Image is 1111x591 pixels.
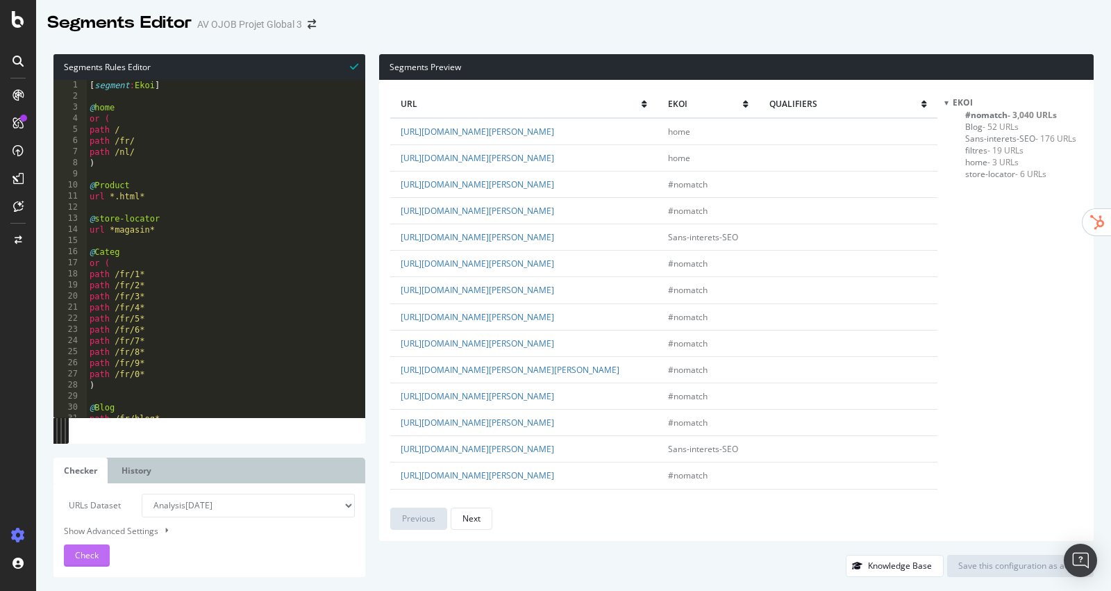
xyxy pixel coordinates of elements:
span: Click to filter Ekoi on #nomatch [965,109,1057,121]
div: 8 [53,158,87,169]
div: 20 [53,291,87,302]
a: [URL][DOMAIN_NAME][PERSON_NAME] [401,443,554,455]
a: [URL][DOMAIN_NAME][PERSON_NAME] [401,497,554,508]
div: Knowledge Base [868,560,932,572]
a: [URL][DOMAIN_NAME][PERSON_NAME] [401,178,554,190]
span: - 3,040 URLs [1008,109,1057,121]
div: 7 [53,147,87,158]
div: 24 [53,335,87,347]
span: Ekoi [953,97,973,108]
label: URLs Dataset [53,494,131,517]
div: 4 [53,113,87,124]
div: Previous [402,513,435,524]
span: qualifiers [769,98,921,110]
span: url [401,98,642,110]
span: #nomatch [668,364,708,376]
div: 5 [53,124,87,135]
span: Click to filter Ekoi on store-locator [965,168,1046,180]
div: 11 [53,191,87,202]
span: #nomatch [668,417,708,428]
div: 30 [53,402,87,413]
div: 31 [53,413,87,424]
div: 14 [53,224,87,235]
button: Knowledge Base [846,555,944,577]
div: 1 [53,80,87,91]
a: [URL][DOMAIN_NAME][PERSON_NAME] [401,205,554,217]
div: 25 [53,347,87,358]
div: 2 [53,91,87,102]
div: 18 [53,269,87,280]
a: [URL][DOMAIN_NAME][PERSON_NAME] [401,311,554,323]
a: [URL][DOMAIN_NAME][PERSON_NAME] [401,469,554,481]
a: [URL][DOMAIN_NAME][PERSON_NAME] [401,338,554,349]
div: 17 [53,258,87,269]
div: 26 [53,358,87,369]
span: home [668,152,690,164]
div: arrow-right-arrow-left [308,19,316,29]
div: 10 [53,180,87,191]
span: #nomatch [668,497,708,508]
span: Sans-interets-SEO [668,231,738,243]
span: #nomatch [668,178,708,190]
span: #nomatch [668,258,708,269]
span: Ekoi [668,98,743,110]
a: [URL][DOMAIN_NAME][PERSON_NAME] [401,390,554,402]
div: 23 [53,324,87,335]
span: - 52 URLs [983,121,1019,133]
span: - 19 URLs [987,144,1024,156]
span: - 176 URLs [1035,133,1076,144]
div: 9 [53,169,87,180]
button: Previous [390,508,447,530]
span: Sans-interets-SEO [668,443,738,455]
div: Next [462,513,481,524]
a: [URL][DOMAIN_NAME][PERSON_NAME] [401,152,554,164]
span: Click to filter Ekoi on Blog [965,121,1019,133]
button: Next [451,508,492,530]
div: 15 [53,235,87,247]
div: 28 [53,380,87,391]
div: 29 [53,391,87,402]
button: Save this configuration as active [947,555,1094,577]
div: 16 [53,247,87,258]
a: [URL][DOMAIN_NAME][PERSON_NAME] [401,417,554,428]
div: Segments Editor [47,11,192,35]
span: Click to filter Ekoi on Sans-interets-SEO [965,133,1076,144]
a: [URL][DOMAIN_NAME][PERSON_NAME] [401,126,554,138]
button: Check [64,544,110,567]
a: [URL][DOMAIN_NAME][PERSON_NAME] [401,284,554,296]
span: #nomatch [668,205,708,217]
div: 13 [53,213,87,224]
a: [URL][DOMAIN_NAME][PERSON_NAME] [401,231,554,243]
span: Click to filter Ekoi on filtres [965,144,1024,156]
span: #nomatch [668,469,708,481]
span: #nomatch [668,284,708,296]
a: Knowledge Base [846,560,944,572]
span: #nomatch [668,338,708,349]
a: [URL][DOMAIN_NAME][PERSON_NAME] [401,258,554,269]
div: Save this configuration as active [958,560,1083,572]
div: 27 [53,369,87,380]
span: - 3 URLs [987,156,1019,168]
div: Segments Rules Editor [53,54,365,80]
div: 19 [53,280,87,291]
span: - 6 URLs [1015,168,1046,180]
span: #nomatch [668,390,708,402]
div: Segments Preview [379,54,1094,80]
div: 6 [53,135,87,147]
a: History [111,458,162,483]
span: Click to filter Ekoi on home [965,156,1019,168]
div: 12 [53,202,87,213]
a: [URL][DOMAIN_NAME][PERSON_NAME][PERSON_NAME] [401,364,619,376]
span: home [668,126,690,138]
a: Checker [53,458,108,483]
div: Open Intercom Messenger [1064,544,1097,577]
div: AV OJOB Projet Global 3 [197,17,302,31]
div: Show Advanced Settings [53,524,344,538]
div: 3 [53,102,87,113]
span: Check [75,549,99,561]
span: Syntax is valid [350,60,358,73]
div: 22 [53,313,87,324]
div: 21 [53,302,87,313]
span: #nomatch [668,311,708,323]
